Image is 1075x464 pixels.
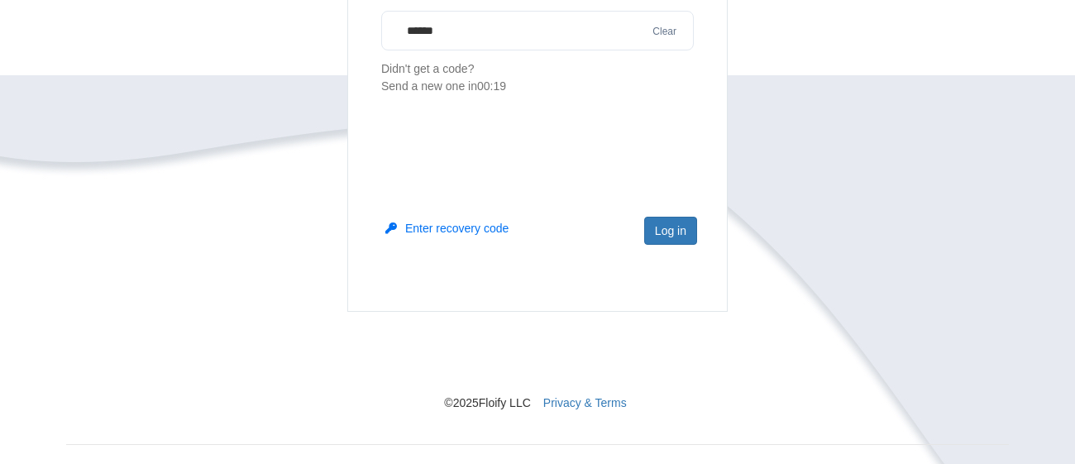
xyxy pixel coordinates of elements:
nav: © 2025 Floify LLC [66,312,1009,411]
button: Clear [647,24,681,40]
a: Privacy & Terms [543,396,627,409]
div: Send a new one in 00:19 [381,78,694,95]
p: Didn't get a code? [381,60,694,95]
button: Log in [644,217,697,245]
button: Enter recovery code [385,220,509,237]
